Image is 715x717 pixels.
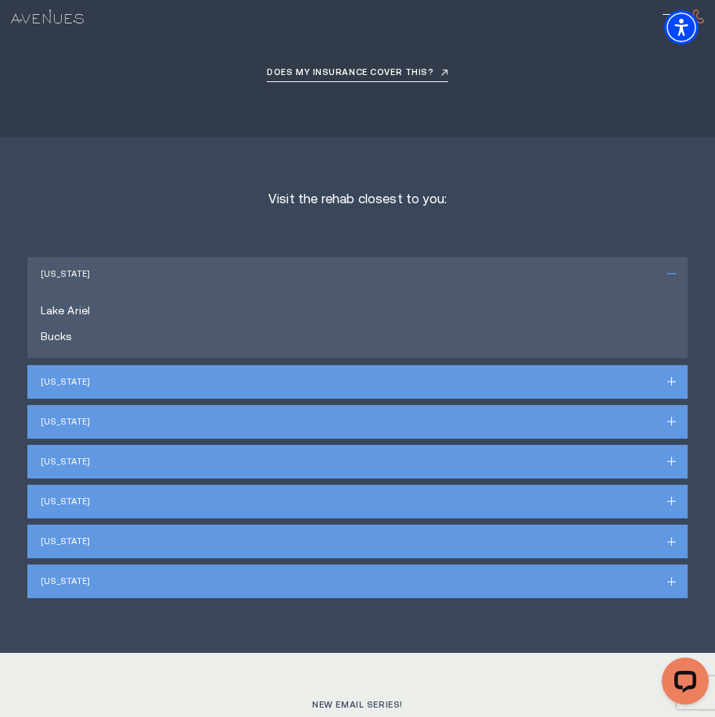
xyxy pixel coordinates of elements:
div: Accessibility Menu [664,10,699,45]
a: Does my insurance cover this? [267,68,448,82]
a: [US_STATE] [41,377,90,386]
a: [US_STATE] [41,497,90,506]
iframe: LiveChat chat widget [649,651,715,717]
a: [US_STATE] [41,576,90,586]
a: [US_STATE] [41,269,90,278]
a: [US_STATE] [41,457,90,466]
a: [US_STATE] [41,417,90,426]
a: Bucks [41,331,674,342]
a: [US_STATE] [41,536,90,546]
a: Lake Ariel [41,305,674,317]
